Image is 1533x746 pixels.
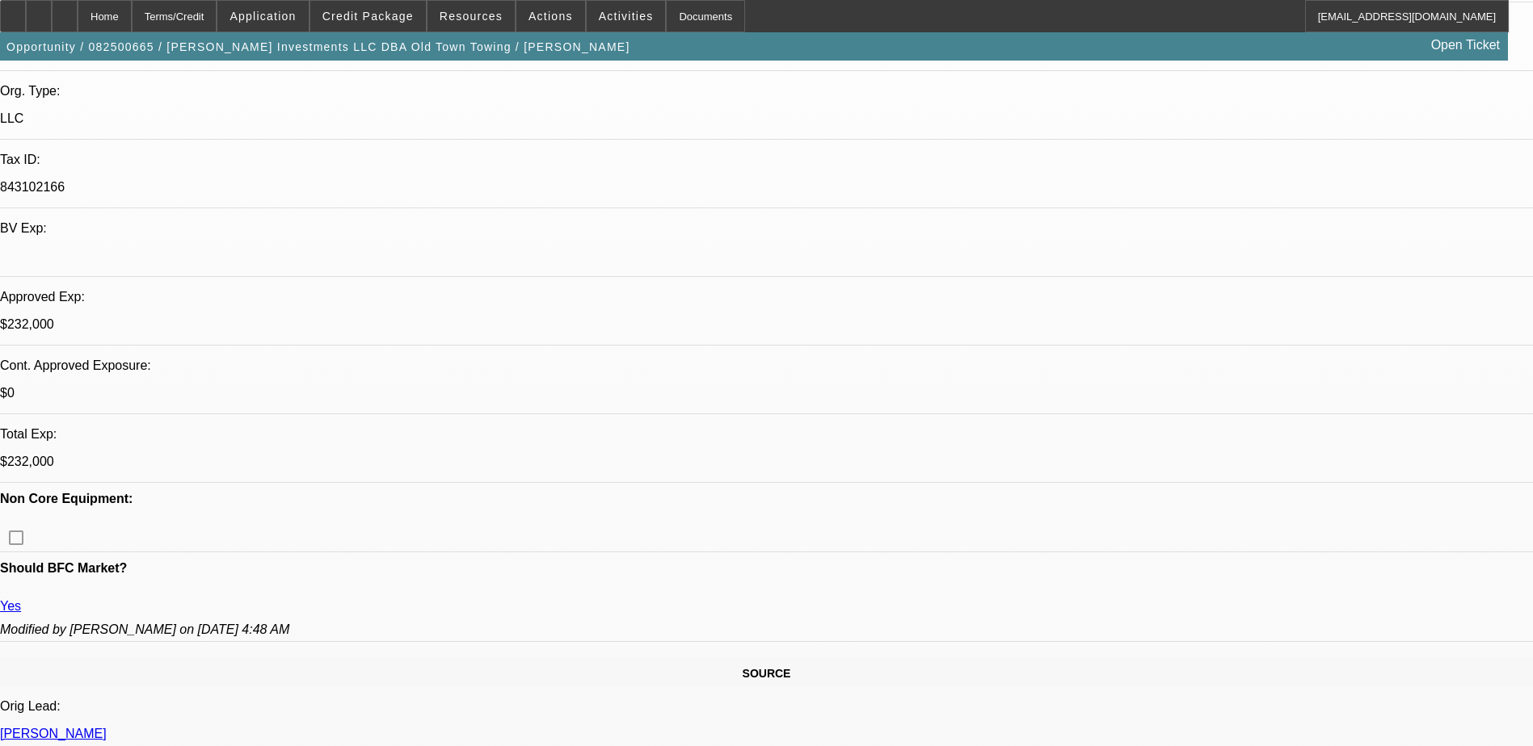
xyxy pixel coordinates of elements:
button: Resources [427,1,515,31]
span: Activities [599,10,654,23]
button: Activities [587,1,666,31]
span: Resources [440,10,503,23]
span: SOURCE [743,667,791,680]
button: Application [217,1,308,31]
span: Application [230,10,296,23]
button: Credit Package [310,1,426,31]
a: Open Ticket [1425,31,1506,59]
span: Credit Package [322,10,414,23]
span: Opportunity / 082500665 / [PERSON_NAME] Investments LLC DBA Old Town Towing / [PERSON_NAME] [6,40,630,53]
span: Actions [529,10,573,23]
button: Actions [516,1,585,31]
